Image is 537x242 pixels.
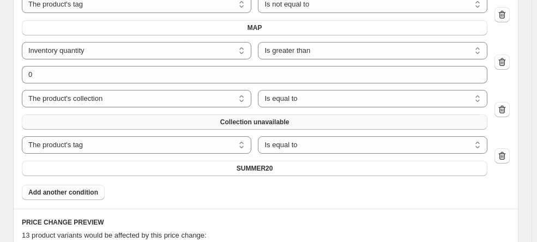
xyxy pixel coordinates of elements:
[22,20,487,35] button: MAP
[220,118,289,126] span: Collection unavailable
[22,114,487,130] button: Collection unavailable
[28,188,98,197] span: Add another condition
[22,161,487,176] button: SUMMER20
[22,218,510,227] h6: PRICE CHANGE PREVIEW
[22,231,207,239] span: 13 product variants would be affected by this price change:
[237,164,273,173] span: SUMMER20
[248,23,262,32] span: MAP
[22,185,105,200] button: Add another condition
